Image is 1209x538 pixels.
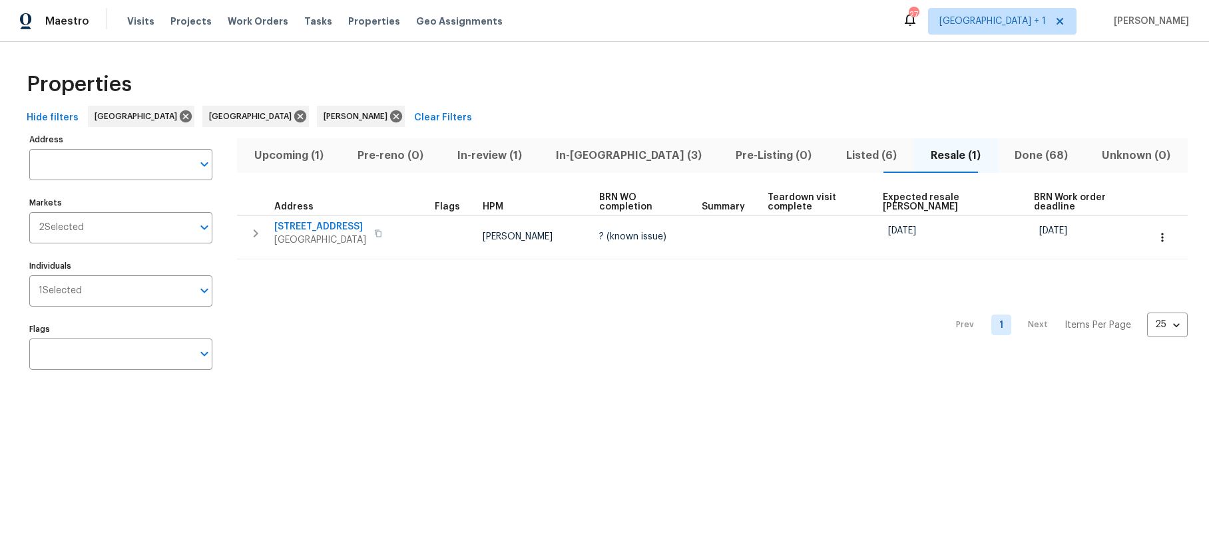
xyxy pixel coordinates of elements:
[1006,146,1077,165] span: Done (68)
[599,193,679,211] span: BRN WO completion
[45,15,89,28] span: Maestro
[29,199,212,207] label: Markets
[21,106,84,130] button: Hide filters
[170,15,212,28] span: Projects
[317,106,405,127] div: [PERSON_NAME]
[414,110,472,126] span: Clear Filters
[27,110,79,126] span: Hide filters
[202,106,309,127] div: [GEOGRAPHIC_DATA]
[1065,319,1131,332] p: Items Per Page
[27,78,132,91] span: Properties
[1034,193,1125,211] span: BRN Work order deadline
[1093,146,1180,165] span: Unknown (0)
[888,226,916,235] span: [DATE]
[939,15,1046,28] span: [GEOGRAPHIC_DATA] + 1
[348,146,432,165] span: Pre-reno (0)
[1108,15,1189,28] span: [PERSON_NAME]
[274,233,366,247] span: [GEOGRAPHIC_DATA]
[435,202,460,211] span: Flags
[416,15,503,28] span: Geo Assignments
[88,106,194,127] div: [GEOGRAPHIC_DATA]
[448,146,531,165] span: In-review (1)
[324,110,393,123] span: [PERSON_NAME]
[702,202,745,211] span: Summary
[39,285,82,297] span: 1 Selected
[274,220,366,233] span: [STREET_ADDRESS]
[195,344,214,363] button: Open
[991,315,1011,335] a: Goto page 1
[29,262,212,270] label: Individuals
[245,146,332,165] span: Upcoming (1)
[209,110,297,123] span: [GEOGRAPHIC_DATA]
[837,146,905,165] span: Listed (6)
[547,146,711,165] span: In-[GEOGRAPHIC_DATA] (3)
[127,15,154,28] span: Visits
[274,202,314,211] span: Address
[195,155,214,174] button: Open
[943,267,1188,383] nav: Pagination Navigation
[304,17,332,26] span: Tasks
[409,106,477,130] button: Clear Filters
[29,136,212,144] label: Address
[727,146,821,165] span: Pre-Listing (0)
[483,232,553,241] span: [PERSON_NAME]
[1039,226,1067,235] span: [DATE]
[228,15,288,28] span: Work Orders
[883,193,1011,211] span: Expected resale [PERSON_NAME]
[95,110,182,123] span: [GEOGRAPHIC_DATA]
[348,15,400,28] span: Properties
[599,232,666,241] span: ? (known issue)
[483,202,503,211] span: HPM
[909,8,918,21] div: 27
[768,193,861,211] span: Teardown visit complete
[29,325,212,333] label: Flags
[195,218,214,237] button: Open
[195,281,214,300] button: Open
[39,222,84,233] span: 2 Selected
[921,146,989,165] span: Resale (1)
[1147,307,1188,342] div: 25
